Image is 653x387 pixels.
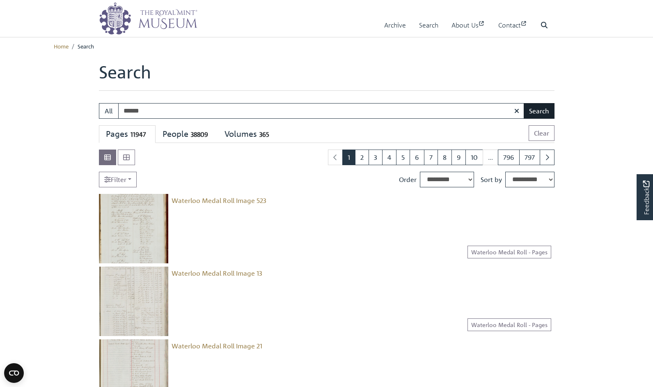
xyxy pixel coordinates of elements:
[540,150,554,165] a: Next page
[424,150,438,165] a: Goto page 7
[128,130,149,139] span: 11947
[438,150,452,165] a: Goto page 8
[384,14,406,37] a: Archive
[529,125,554,141] button: Clear
[641,180,651,214] span: Feedback
[78,42,94,50] span: Search
[410,150,424,165] a: Goto page 6
[328,150,343,165] li: Previous page
[99,194,168,263] img: Waterloo Medal Roll Image 523
[369,150,383,165] a: Goto page 3
[163,129,211,139] div: People
[467,318,551,331] a: Waterloo Medal Roll - Pages
[172,342,262,350] a: Waterloo Medal Roll Image 21
[172,196,266,205] a: Waterloo Medal Roll Image 523
[106,129,149,139] div: Pages
[99,62,554,90] h1: Search
[188,130,211,139] span: 38809
[54,42,69,50] a: Home
[519,150,540,165] a: Goto page 797
[467,246,551,258] a: Waterloo Medal Roll - Pages
[325,150,554,165] nav: pagination
[4,363,24,383] button: Open CMP widget
[99,2,197,35] img: logo_wide.png
[172,269,262,277] a: Waterloo Medal Roll Image 13
[524,103,554,119] button: Search
[99,172,137,187] a: Filter
[637,174,653,220] a: Would you like to provide feedback?
[399,175,417,184] label: Order
[498,150,520,165] a: Goto page 796
[451,150,466,165] a: Goto page 9
[257,130,271,139] span: 365
[498,14,527,37] a: Contact
[419,14,438,37] a: Search
[225,129,271,139] div: Volumes
[481,175,502,184] label: Sort by
[382,150,396,165] a: Goto page 4
[465,150,483,165] a: Goto page 10
[342,150,355,165] span: Goto page 1
[118,103,525,119] input: Enter one or more search terms...
[99,103,119,119] button: All
[396,150,410,165] a: Goto page 5
[451,14,485,37] a: About Us
[99,267,168,336] img: Waterloo Medal Roll Image 13
[355,150,369,165] a: Goto page 2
